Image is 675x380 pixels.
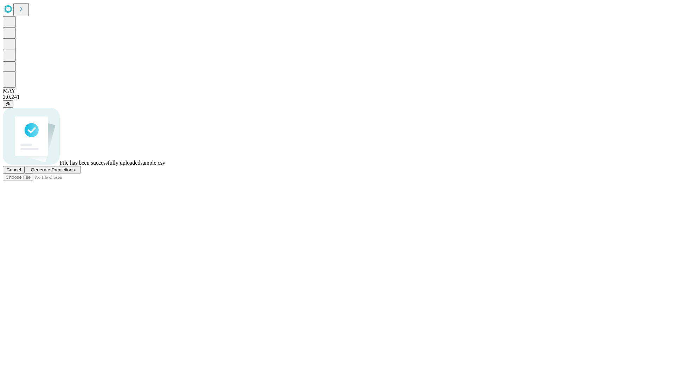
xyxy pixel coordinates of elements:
button: Generate Predictions [25,166,81,173]
span: File has been successfully uploaded [60,160,140,166]
button: @ [3,100,13,108]
span: Generate Predictions [31,167,75,172]
button: Cancel [3,166,25,173]
span: @ [6,101,11,107]
span: Cancel [6,167,21,172]
div: MAY [3,88,672,94]
span: sample.csv [140,160,165,166]
div: 2.0.241 [3,94,672,100]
